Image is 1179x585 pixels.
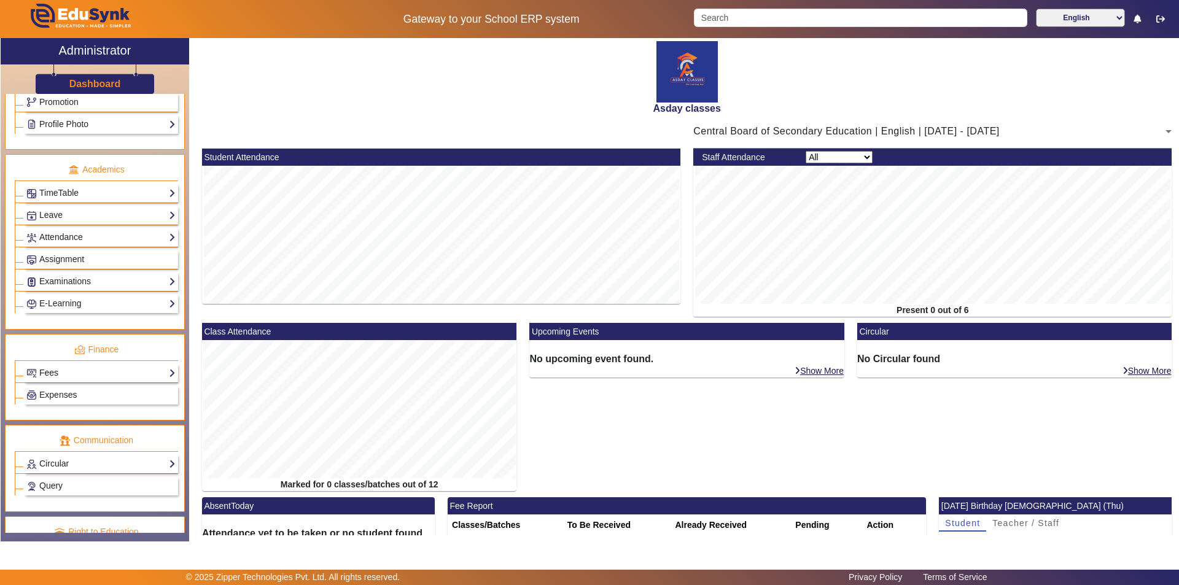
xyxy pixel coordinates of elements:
th: Classes/Batches [448,514,563,537]
p: © 2025 Zipper Technologies Pvt. Ltd. All rights reserved. [186,571,400,584]
a: Expenses [26,388,176,402]
p: Communication [15,434,178,447]
p: Right to Education [15,525,178,538]
div: Present 0 out of 6 [693,304,1172,317]
a: Assignment [26,252,176,266]
th: Roll No. [1010,532,1102,554]
a: Show More [1122,365,1172,376]
mat-card-header: [DATE] Birthday [DEMOGRAPHIC_DATA] (Thu) [939,497,1172,514]
span: Promotion [39,97,79,107]
mat-card-header: Fee Report [448,497,926,514]
th: Already Received [671,514,791,537]
th: Action [862,514,926,537]
mat-card-header: Student Attendance [202,149,680,166]
mat-card-header: Class Attendance [202,323,517,340]
h6: Attendance yet to be taken or no student found absent [DATE]. [202,527,435,551]
span: Student [945,519,980,527]
a: Promotion [26,95,176,109]
th: Class [1102,532,1172,554]
a: Query [26,479,176,493]
span: Expenses [39,390,77,400]
h6: No Circular found [857,353,1172,365]
span: Assignment [39,254,84,264]
th: Pending [791,514,862,537]
span: Central Board of Secondary Education | English | [DATE] - [DATE] [693,126,1000,136]
h2: Administrator [59,43,131,58]
a: Terms of Service [917,569,993,585]
span: Teacher / Staff [992,519,1059,527]
h2: Asday classes [195,103,1178,114]
img: 6c26f0c6-1b4f-4b8f-9f13-0669d385e8b7 [656,41,718,103]
h5: Gateway to your School ERP system [302,13,681,26]
a: Dashboard [69,77,122,90]
mat-card-header: Circular [857,323,1172,340]
img: rte.png [54,527,65,538]
img: finance.png [74,344,85,355]
img: academic.png [68,165,79,176]
p: Finance [15,343,178,356]
input: Search [694,9,1027,27]
span: Query [39,481,63,490]
img: Payroll.png [27,390,36,400]
th: Name [939,532,1010,554]
img: Branchoperations.png [27,98,36,107]
a: Show More [794,365,844,376]
a: Privacy Policy [842,569,908,585]
h3: Dashboard [69,78,121,90]
a: Administrator [1,38,189,64]
img: Assignments.png [27,255,36,265]
p: Academics [15,163,178,176]
th: To Be Received [563,514,671,537]
div: Marked for 0 classes/batches out of 12 [202,478,517,491]
h6: No upcoming event found. [529,353,844,365]
mat-card-header: Upcoming Events [529,323,844,340]
mat-card-header: AbsentToday [202,497,435,514]
img: communication.png [60,435,71,446]
img: Support-tickets.png [27,482,36,491]
div: Staff Attendance [696,151,800,164]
